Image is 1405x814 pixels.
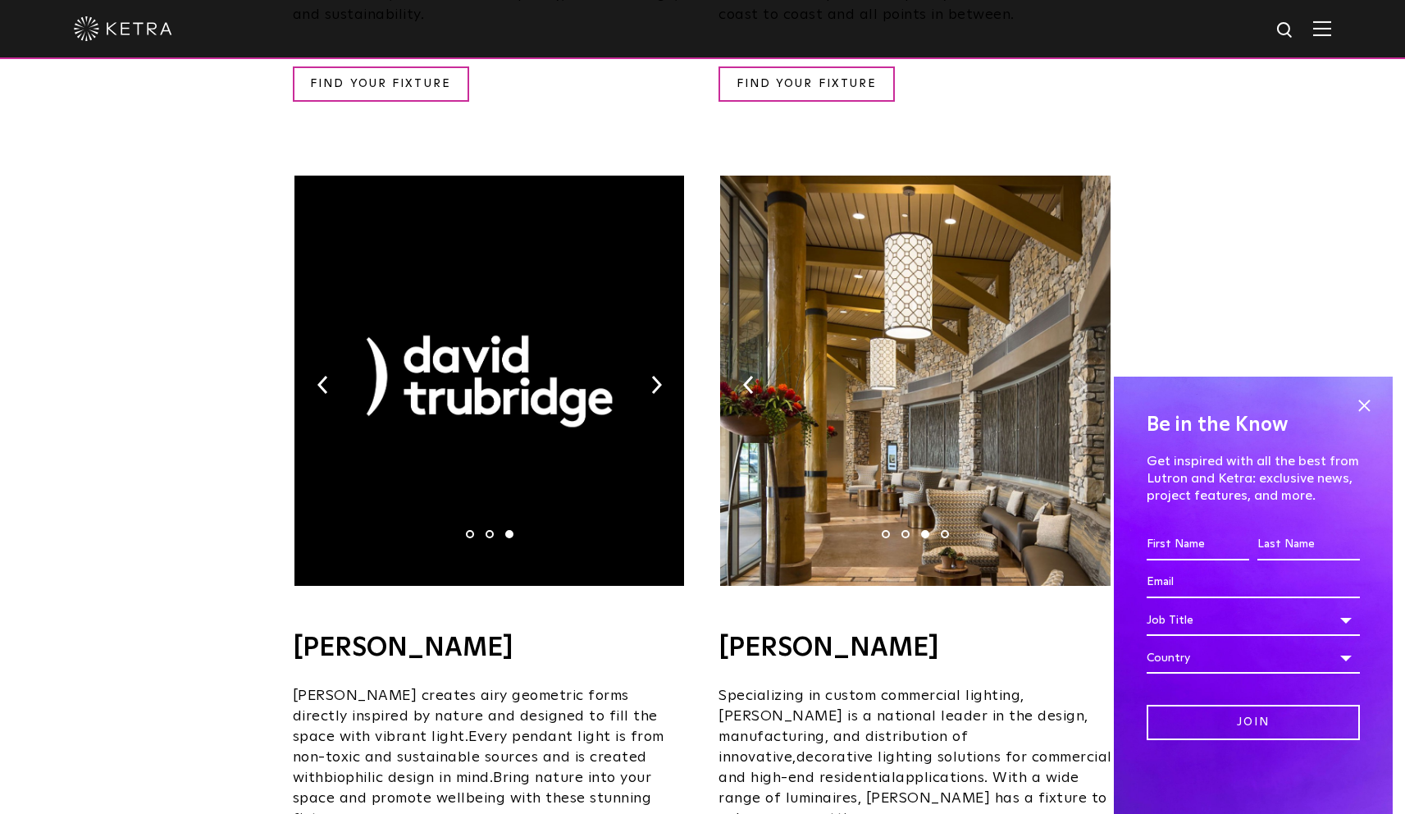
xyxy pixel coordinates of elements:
[718,750,1112,785] span: decorative lighting solutions for commercial and high-end residential
[718,709,1088,765] span: is a national leader in the design, manufacturing, and distribution of innovative,
[1147,567,1360,598] input: Email
[1147,643,1360,674] div: Country
[1147,453,1360,504] p: Get inspired with all the best from Lutron and Ketra: exclusive news, project features, and more.
[1257,529,1360,560] input: Last Name
[317,376,328,394] img: arrow-left-black.svg
[720,176,1110,586] img: Lumetta_WebPhoto-01.jpg
[718,688,1024,703] span: Specializing in custom commercial lighting,
[1275,21,1296,41] img: search icon
[651,376,662,394] img: arrow-right-black.svg
[293,66,469,102] a: FIND YOUR FIXTURE
[293,729,664,785] span: Every pendant light is from non-toxic and sustainable sources and is created with
[293,688,658,744] span: [PERSON_NAME] creates airy geometric forms directly inspired by nature and designed to fill the s...
[74,16,172,41] img: ketra-logo-2019-white
[718,635,1112,661] h4: [PERSON_NAME]
[1147,705,1360,740] input: Join
[743,376,754,394] img: arrow-left-black.svg
[1147,409,1360,441] h4: Be in the Know
[718,709,843,724] span: [PERSON_NAME]
[718,66,895,102] a: FIND YOUR FIXTURE
[1313,21,1331,36] img: Hamburger%20Nav.svg
[294,176,684,586] img: DavidTrubridge_WebLogo.jpg
[1147,605,1360,636] div: Job Title
[293,635,687,661] h4: [PERSON_NAME]
[1147,529,1249,560] input: First Name
[1077,376,1088,394] img: arrow-right-black.svg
